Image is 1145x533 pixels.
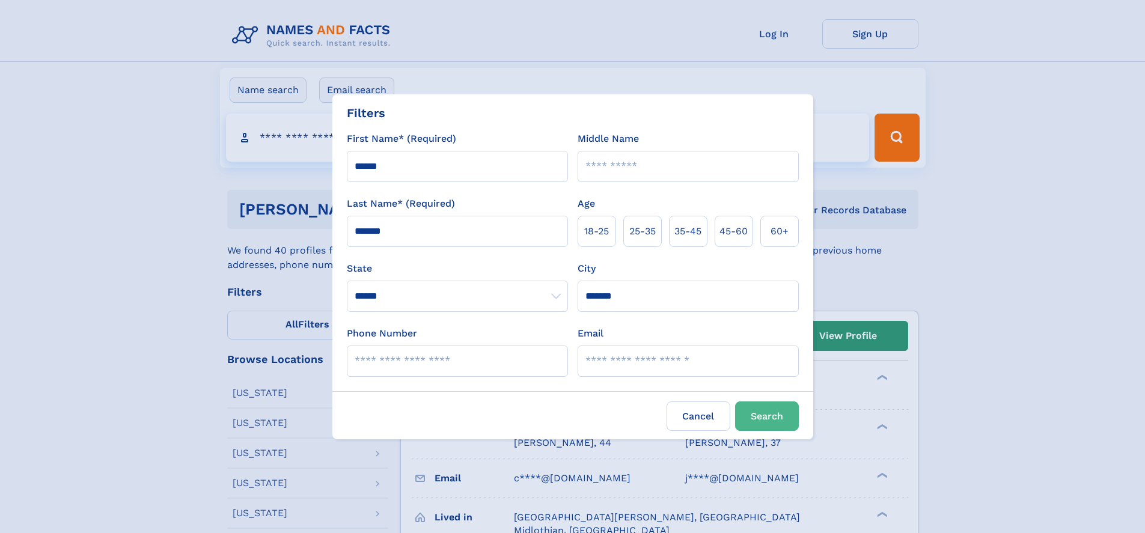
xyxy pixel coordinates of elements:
[347,261,568,276] label: State
[735,401,799,431] button: Search
[347,326,417,341] label: Phone Number
[578,261,596,276] label: City
[629,224,656,239] span: 25‑35
[578,132,639,146] label: Middle Name
[347,104,385,122] div: Filters
[771,224,789,239] span: 60+
[719,224,748,239] span: 45‑60
[584,224,609,239] span: 18‑25
[578,326,603,341] label: Email
[667,401,730,431] label: Cancel
[347,132,456,146] label: First Name* (Required)
[578,196,595,211] label: Age
[347,196,455,211] label: Last Name* (Required)
[674,224,701,239] span: 35‑45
